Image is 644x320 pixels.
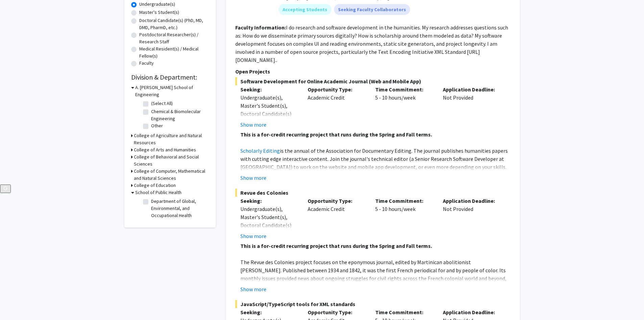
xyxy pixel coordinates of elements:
label: Postdoctoral Researcher(s) / Research Staff [139,31,209,45]
label: Faculty [139,60,154,67]
h2: Division & Department: [131,73,209,81]
label: Medical Resident(s) / Medical Fellow(s) [139,45,209,60]
h3: College of Computer, Mathematical and Natural Sciences [134,168,209,182]
button: Show more [240,232,266,240]
div: Undergraduate(s), Master's Student(s), Doctoral Candidate(s) (PhD, MD, DMD, PharmD, etc.) [240,205,298,246]
span: Revue des Colonies [235,189,510,197]
p: Opportunity Type: [308,308,365,316]
button: Show more [240,285,266,293]
div: Academic Credit [303,197,370,240]
p: Application Deadline: [443,308,500,316]
iframe: Chat [5,290,29,315]
p: Seeking: [240,308,298,316]
p: Time Commitment: [375,197,433,205]
h3: College of Education [134,182,176,189]
p: Application Deadline: [443,197,500,205]
p: Opportunity Type: [308,197,365,205]
strong: This is a for-credit recurring project that runs during the Spring and Fall terms. [240,242,432,249]
h3: A. [PERSON_NAME] School of Engineering [135,84,209,98]
h3: College of Arts and Humanities [134,146,196,153]
label: Undergraduate(s) [139,1,175,8]
label: Master's Student(s) [139,9,179,16]
span: JavaScript/TypeScript tools for XML standards [235,300,510,308]
p: Seeking: [240,197,298,205]
label: Department of Global, Environmental, and Occupational Health [151,198,207,219]
h3: School of Public Health [135,189,182,196]
label: (Select All) [151,100,173,107]
div: 5 - 10 hours/week [370,197,438,240]
label: Chemical & Biomolecular Engineering [151,108,207,122]
label: Other [151,122,163,129]
label: Doctoral Candidate(s) (PhD, MD, DMD, PharmD, etc.) [139,17,209,31]
div: Not Provided [438,197,505,240]
h3: College of Behavioral and Social Sciences [134,153,209,168]
p: Time Commitment: [375,308,433,316]
h3: College of Agriculture and Natural Resources [134,132,209,146]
